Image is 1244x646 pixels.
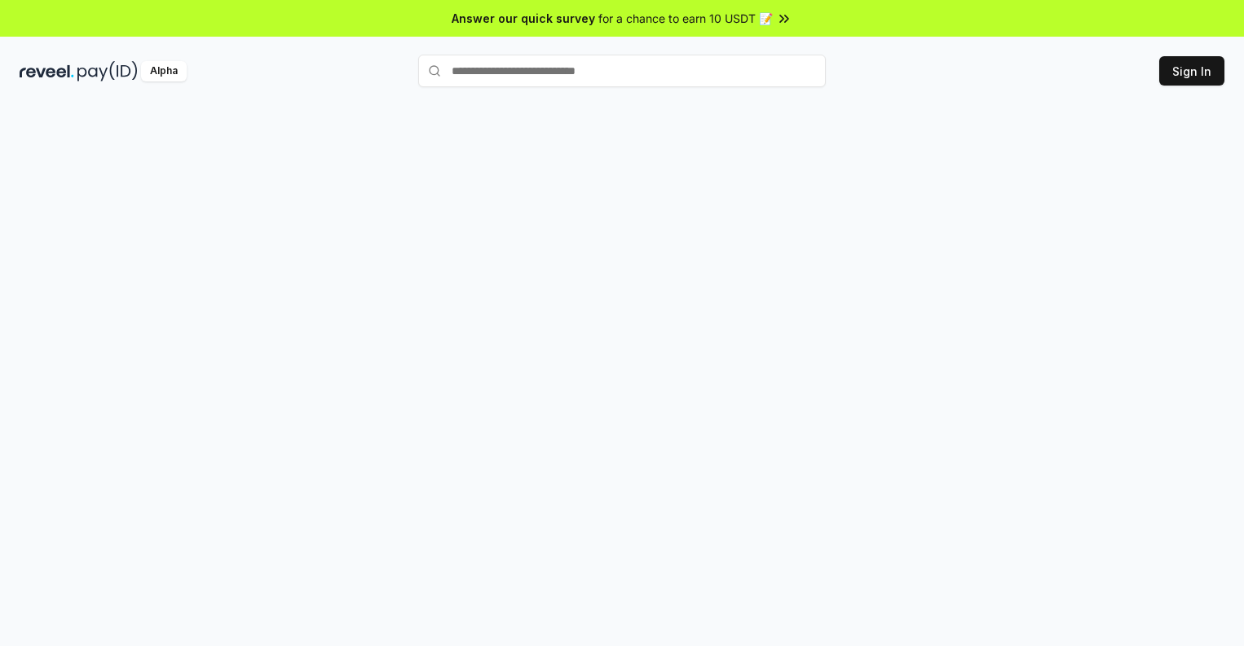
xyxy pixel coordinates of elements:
[141,61,187,81] div: Alpha
[598,10,773,27] span: for a chance to earn 10 USDT 📝
[77,61,138,81] img: pay_id
[452,10,595,27] span: Answer our quick survey
[1159,56,1224,86] button: Sign In
[20,61,74,81] img: reveel_dark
